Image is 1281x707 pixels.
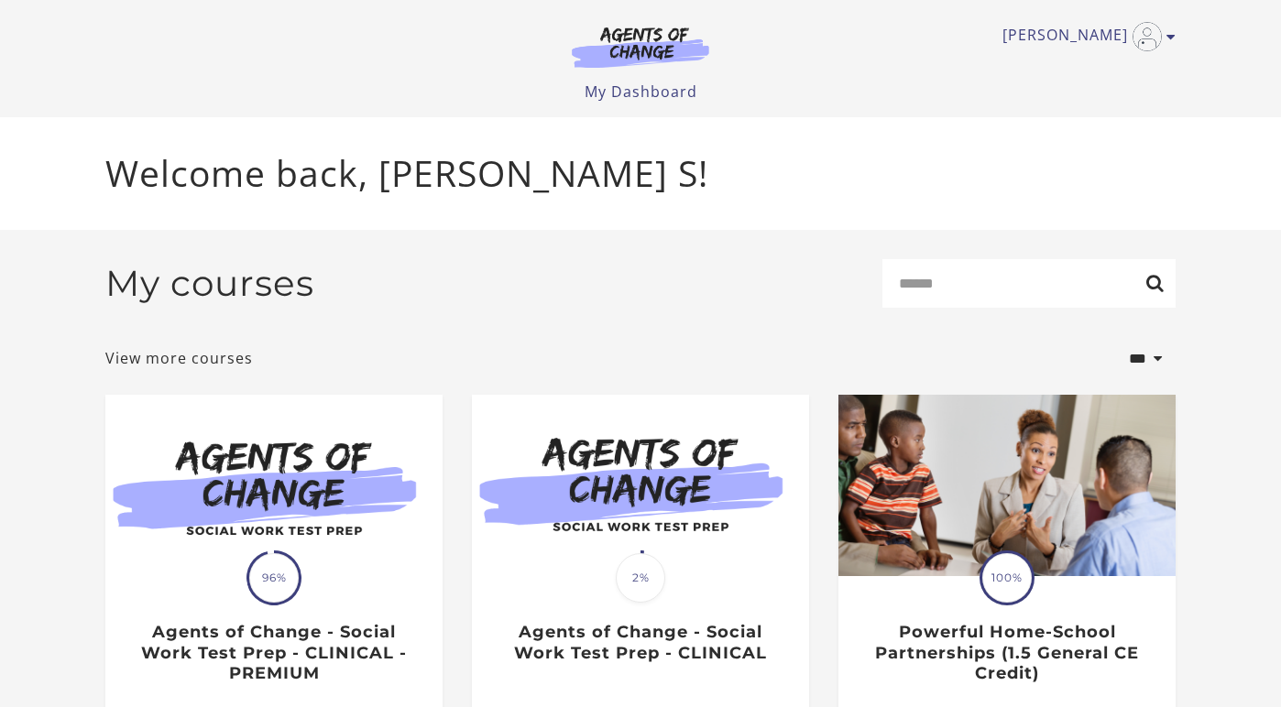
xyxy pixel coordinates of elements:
[491,622,789,663] h3: Agents of Change - Social Work Test Prep - CLINICAL
[553,26,728,68] img: Agents of Change Logo
[249,553,299,603] span: 96%
[105,347,253,369] a: View more courses
[982,553,1032,603] span: 100%
[858,622,1155,684] h3: Powerful Home-School Partnerships (1.5 General CE Credit)
[105,262,314,305] h2: My courses
[616,553,665,603] span: 2%
[585,82,697,102] a: My Dashboard
[125,622,422,684] h3: Agents of Change - Social Work Test Prep - CLINICAL - PREMIUM
[1002,22,1166,51] a: Toggle menu
[105,147,1176,201] p: Welcome back, [PERSON_NAME] S!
